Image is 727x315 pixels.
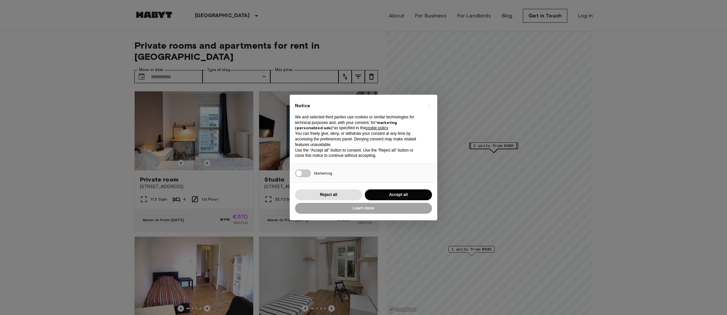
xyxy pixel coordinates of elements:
[295,120,397,131] strong: “marketing (personalized ads)”
[295,148,421,159] p: Use the “Accept all” button to consent. Use the “Reject all” button or close this notice to conti...
[295,131,421,147] p: You can freely give, deny, or withdraw your consent at any time by accessing the preferences pane...
[295,189,362,200] button: Reject all
[365,126,388,130] a: cookie policy
[423,100,434,110] button: Close this notice
[295,114,421,131] p: We and selected third parties use cookies or similar technologies for technical purposes and, wit...
[314,171,332,176] span: Marketing
[295,103,421,109] h2: Notice
[295,203,432,214] button: Learn more
[365,189,432,200] button: Accept all
[428,101,430,109] span: ×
